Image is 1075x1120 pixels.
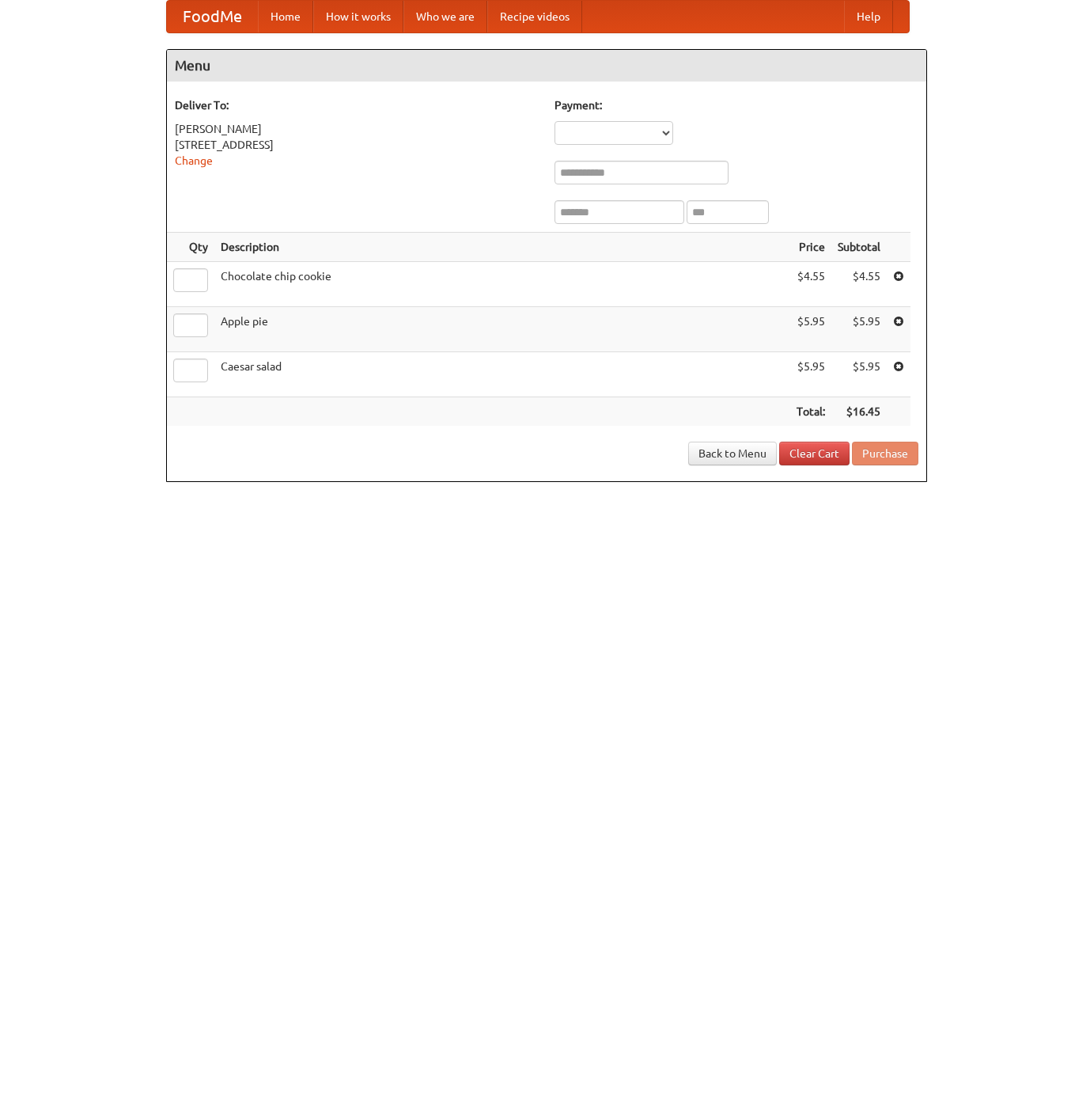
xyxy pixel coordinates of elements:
[555,97,918,113] h5: Payment:
[779,442,850,465] a: Clear Cart
[831,233,887,262] th: Subtotal
[214,352,790,397] td: Caesar salad
[167,1,258,32] a: FoodMe
[167,233,214,262] th: Qty
[790,233,831,262] th: Price
[688,442,777,465] a: Back to Menu
[175,154,213,167] a: Change
[175,121,539,137] div: [PERSON_NAME]
[258,1,313,32] a: Home
[790,262,831,307] td: $4.55
[214,233,790,262] th: Description
[831,397,887,427] th: $16.45
[852,442,918,465] button: Purchase
[844,1,893,32] a: Help
[831,352,887,397] td: $5.95
[790,397,831,427] th: Total:
[214,307,790,352] td: Apple pie
[487,1,582,32] a: Recipe videos
[175,97,539,113] h5: Deliver To:
[214,262,790,307] td: Chocolate chip cookie
[790,352,831,397] td: $5.95
[175,137,539,153] div: [STREET_ADDRESS]
[403,1,487,32] a: Who we are
[790,307,831,352] td: $5.95
[831,262,887,307] td: $4.55
[831,307,887,352] td: $5.95
[313,1,403,32] a: How it works
[167,50,926,82] h4: Menu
